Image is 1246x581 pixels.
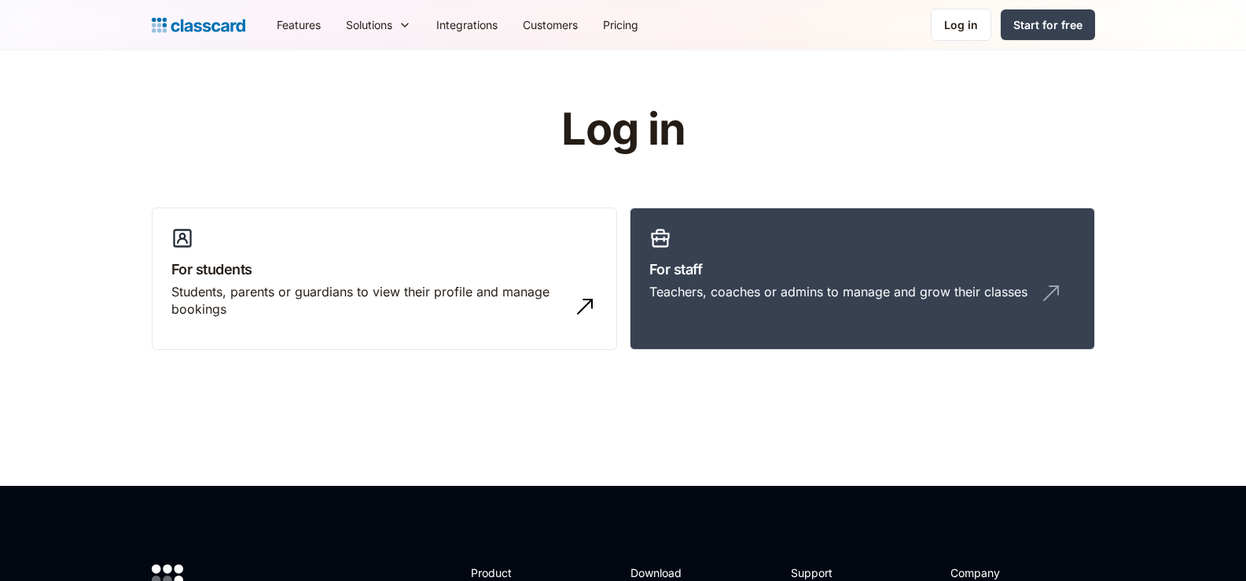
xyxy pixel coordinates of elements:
a: Log in [931,9,991,41]
h2: Support [791,564,855,581]
a: Customers [510,7,590,42]
h2: Product [471,564,555,581]
a: Integrations [424,7,510,42]
div: Start for free [1013,17,1082,33]
h3: For students [171,259,597,280]
a: Features [264,7,333,42]
a: home [152,14,245,36]
div: Log in [944,17,978,33]
h1: Log in [373,105,873,154]
div: Solutions [346,17,392,33]
a: Start for free [1001,9,1095,40]
a: For staffTeachers, coaches or admins to manage and grow their classes [630,208,1095,351]
a: Pricing [590,7,651,42]
a: For studentsStudents, parents or guardians to view their profile and manage bookings [152,208,617,351]
div: Students, parents or guardians to view their profile and manage bookings [171,283,566,318]
h2: Company [950,564,1055,581]
h2: Download [630,564,695,581]
div: Solutions [333,7,424,42]
h3: For staff [649,259,1075,280]
div: Teachers, coaches or admins to manage and grow their classes [649,283,1027,300]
